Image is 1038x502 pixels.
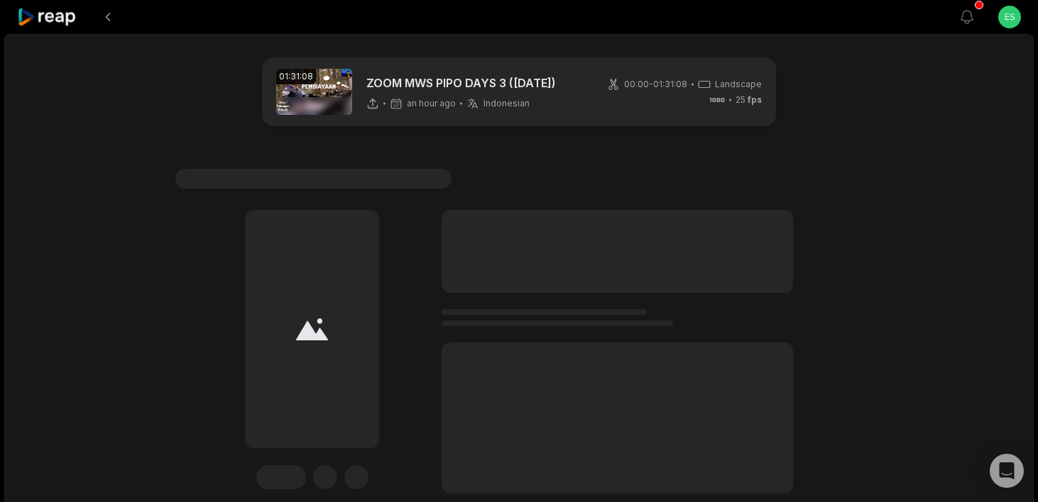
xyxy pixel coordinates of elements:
[407,98,456,109] span: an hour ago
[624,78,687,91] span: 00:00 - 01:31:08
[276,69,316,84] div: 01:31:08
[256,465,306,489] div: Edit
[990,454,1024,488] div: Open Intercom Messenger
[175,169,452,189] span: #1 Lorem ipsum dolor sit amet consecteturs
[715,78,762,91] span: Landscape
[366,74,556,91] p: ZOOM MWS PIPO DAYS 3 ([DATE])
[484,98,530,109] span: Indonesian
[748,94,762,105] span: fps
[736,94,762,106] span: 25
